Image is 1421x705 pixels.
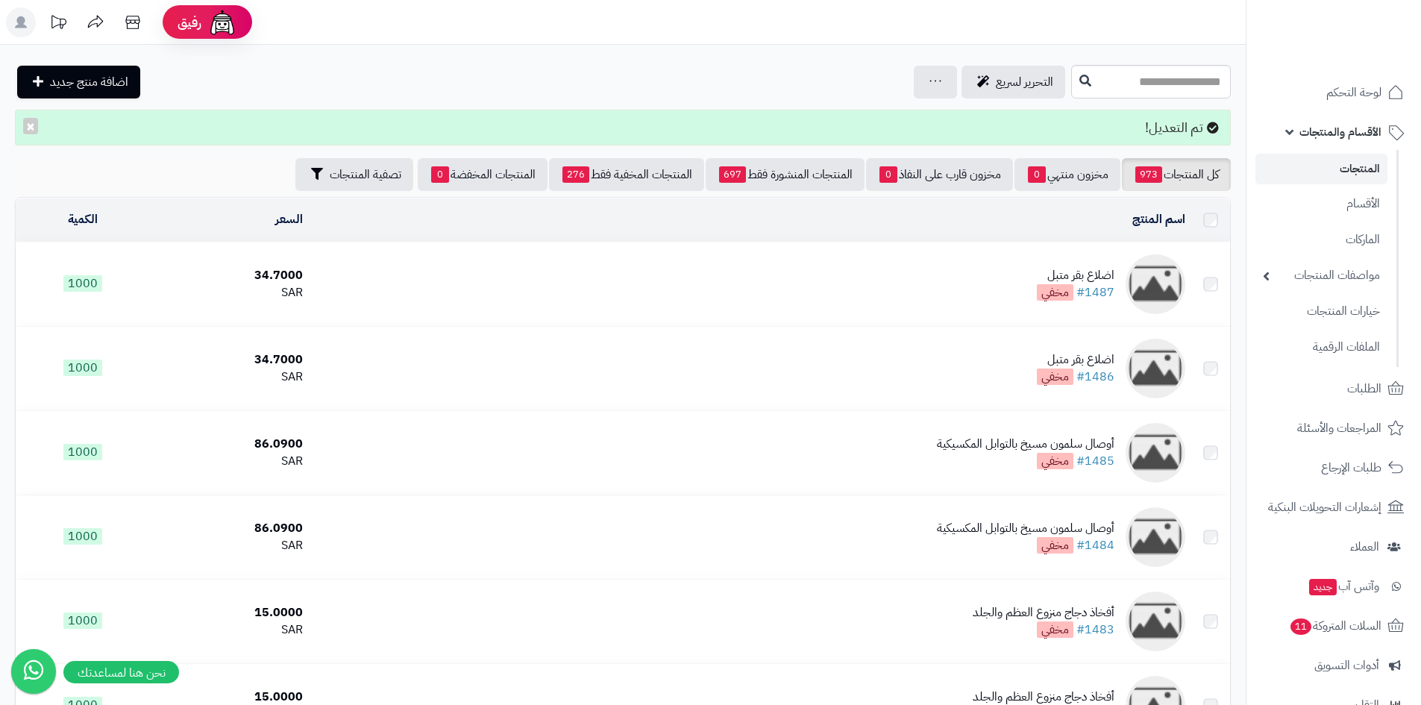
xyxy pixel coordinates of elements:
[330,166,401,184] span: تصفية المنتجات
[207,7,237,37] img: ai-face.png
[50,73,128,91] span: اضافة منتج جديد
[1037,369,1073,385] span: مخفي
[1268,497,1381,518] span: إشعارات التحويلات البنكية
[1126,423,1185,483] img: أوصال سلمون مسيخ بالتوابل المكسيكية
[1076,621,1114,639] a: #1483
[156,369,304,386] div: SAR
[1308,576,1379,597] span: وآتس آب
[1255,529,1412,565] a: العملاء
[156,267,304,284] div: 34.7000
[1290,618,1311,635] span: 11
[1037,284,1073,301] span: مخفي
[1028,166,1046,183] span: 0
[996,73,1053,91] span: التحرير لسريع
[562,166,589,183] span: 276
[1135,166,1162,183] span: 973
[719,166,746,183] span: 697
[1320,40,1407,72] img: logo-2.png
[1076,452,1114,470] a: #1485
[1314,655,1379,676] span: أدوات التسويق
[431,166,449,183] span: 0
[937,520,1114,537] div: أوصال سلمون مسيخ بالتوابل المكسيكية
[68,210,98,228] a: الكمية
[706,158,865,191] a: المنتجات المنشورة فقط697
[1122,158,1231,191] a: كل المنتجات973
[549,158,704,191] a: المنتجات المخفية فقط276
[63,528,102,545] span: 1000
[418,158,548,191] a: المنتجات المخفضة0
[1126,507,1185,567] img: أوصال سلمون مسيخ بالتوابل المكسيكية
[156,453,304,470] div: SAR
[1014,158,1120,191] a: مخزون منتهي0
[1037,453,1073,469] span: مخفي
[1255,260,1387,292] a: مواصفات المنتجات
[1132,210,1185,228] a: اسم المنتج
[1255,154,1387,184] a: المنتجات
[1255,410,1412,446] a: المراجعات والأسئلة
[1255,648,1412,683] a: أدوات التسويق
[63,275,102,292] span: 1000
[1347,378,1381,399] span: الطلبات
[1076,536,1114,554] a: #1484
[1297,418,1381,439] span: المراجعات والأسئلة
[156,604,304,621] div: 15.0000
[1309,579,1337,595] span: جديد
[1350,536,1379,557] span: العملاء
[40,7,77,41] a: تحديثات المنصة
[1255,489,1412,525] a: إشعارات التحويلات البنكية
[866,158,1013,191] a: مخزون قارب على النفاذ0
[156,436,304,453] div: 86.0900
[1299,122,1381,142] span: الأقسام والمنتجات
[1037,351,1114,369] div: اضلاع بقر متبل
[1255,75,1412,110] a: لوحة التحكم
[973,604,1114,621] div: أفخاذ دجاج منزوع العظم والجلد
[63,612,102,629] span: 1000
[1289,615,1381,636] span: السلات المتروكة
[1126,254,1185,314] img: اضلاع بقر متبل
[1255,188,1387,220] a: الأقسام
[1037,621,1073,638] span: مخفي
[879,166,897,183] span: 0
[1255,608,1412,644] a: السلات المتروكة11
[1255,568,1412,604] a: وآتس آبجديد
[1126,339,1185,398] img: اضلاع بقر متبل
[156,537,304,554] div: SAR
[1076,283,1114,301] a: #1487
[295,158,413,191] button: تصفية المنتجات
[23,118,38,134] button: ×
[156,284,304,301] div: SAR
[1255,224,1387,256] a: الماركات
[63,444,102,460] span: 1000
[1255,450,1412,486] a: طلبات الإرجاع
[178,13,201,31] span: رفيق
[1321,457,1381,478] span: طلبات الإرجاع
[275,210,303,228] a: السعر
[156,621,304,639] div: SAR
[1255,295,1387,328] a: خيارات المنتجات
[15,110,1231,145] div: تم التعديل!
[1255,331,1387,363] a: الملفات الرقمية
[1326,82,1381,103] span: لوحة التحكم
[156,520,304,537] div: 86.0900
[1076,368,1114,386] a: #1486
[1255,371,1412,407] a: الطلبات
[1037,537,1073,554] span: مخفي
[937,436,1114,453] div: أوصال سلمون مسيخ بالتوابل المكسيكية
[1037,267,1114,284] div: اضلاع بقر متبل
[156,351,304,369] div: 34.7000
[17,66,140,98] a: اضافة منتج جديد
[63,360,102,376] span: 1000
[1126,592,1185,651] img: أفخاذ دجاج منزوع العظم والجلد
[962,66,1065,98] a: التحرير لسريع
